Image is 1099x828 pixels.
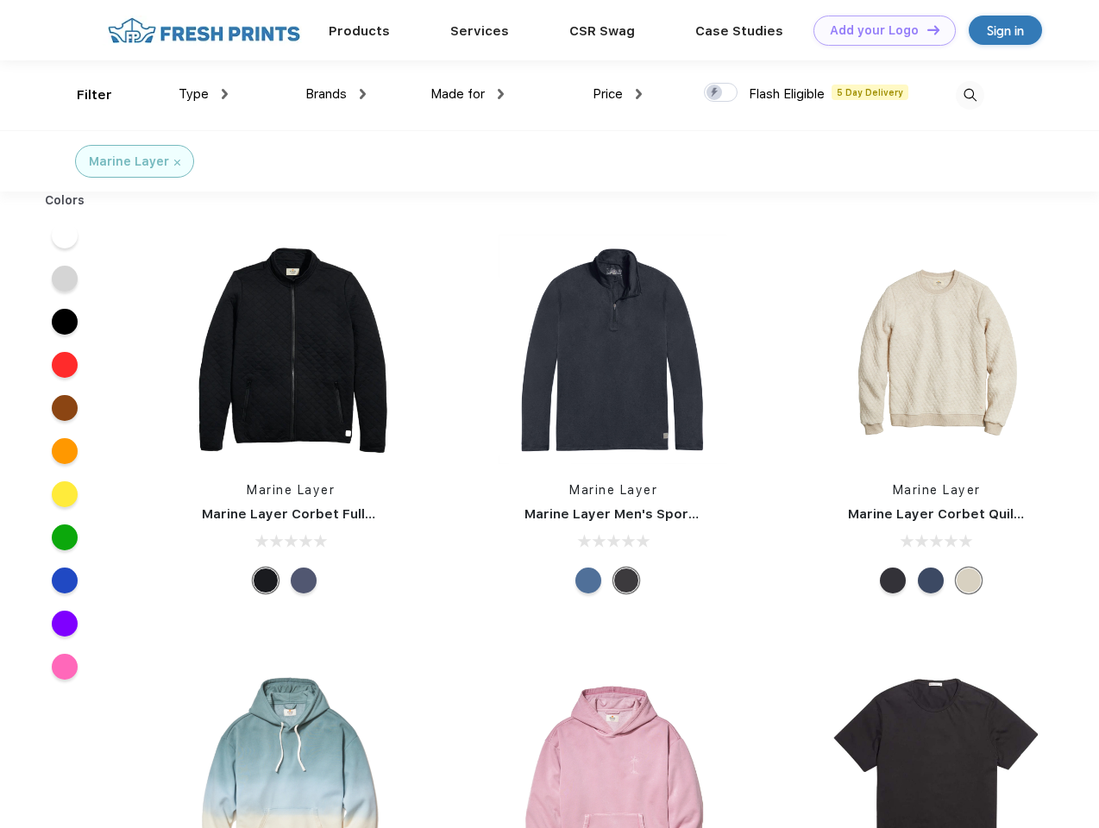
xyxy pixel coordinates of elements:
div: Marine Layer [89,153,169,171]
div: Charcoal [613,568,639,593]
span: Type [179,86,209,102]
div: Colors [32,191,98,210]
div: Sign in [987,21,1024,41]
span: Made for [430,86,485,102]
img: func=resize&h=266 [822,235,1052,464]
div: Oat Heather [956,568,982,593]
div: Navy Heather [918,568,944,593]
span: 5 Day Delivery [832,85,908,100]
a: Marine Layer Men's Sport Quarter Zip [524,506,775,522]
a: Marine Layer [569,483,657,497]
img: fo%20logo%202.webp [103,16,305,46]
img: dropdown.png [636,89,642,99]
img: dropdown.png [360,89,366,99]
img: func=resize&h=266 [176,235,405,464]
a: Marine Layer Corbet Full-Zip Jacket [202,506,441,522]
img: dropdown.png [498,89,504,99]
span: Price [593,86,623,102]
img: desktop_search.svg [956,81,984,110]
img: func=resize&h=266 [499,235,728,464]
div: Navy [291,568,317,593]
a: Services [450,23,509,39]
a: Marine Layer [893,483,981,497]
span: Flash Eligible [749,86,825,102]
div: Add your Logo [830,23,919,38]
a: Marine Layer [247,483,335,497]
img: dropdown.png [222,89,228,99]
img: filter_cancel.svg [174,160,180,166]
a: Sign in [969,16,1042,45]
img: DT [927,25,939,34]
a: Products [329,23,390,39]
div: Filter [77,85,112,105]
span: Brands [305,86,347,102]
div: Charcoal [880,568,906,593]
div: Black [253,568,279,593]
div: Deep Denim [575,568,601,593]
a: CSR Swag [569,23,635,39]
